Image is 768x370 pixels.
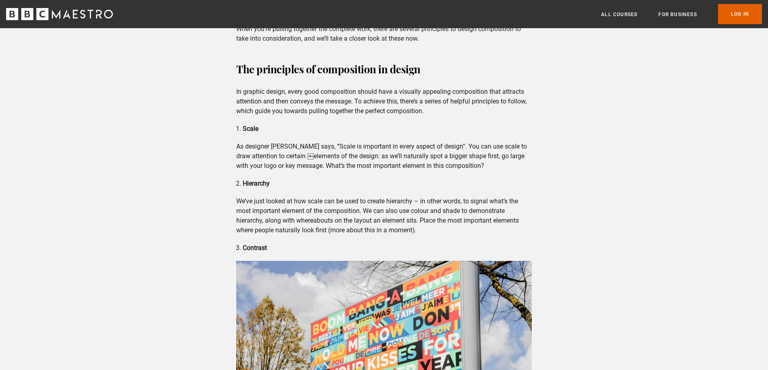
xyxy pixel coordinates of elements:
[6,8,113,20] svg: BBC Maestro
[658,10,697,19] a: For business
[236,196,532,235] p: We’ve just looked at how scale can be used to create hierarchy – in other words, to signal what’s...
[236,60,532,79] h3: The principles of composition in design
[601,10,637,19] a: All Courses
[236,87,532,116] p: In graphic design, every good composition should have a visually appealing composition that attra...
[601,4,762,24] nav: Primary
[236,142,532,171] p: As designer [PERSON_NAME] says, “Scale is important in every aspect of design”. You can use scale...
[243,244,267,252] strong: Contrast
[718,4,762,24] a: Log In
[243,180,270,187] strong: Hierarchy
[243,125,258,132] strong: Scale
[236,24,532,43] p: When you’re pulling together the complete work, there are several principles to design compositio...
